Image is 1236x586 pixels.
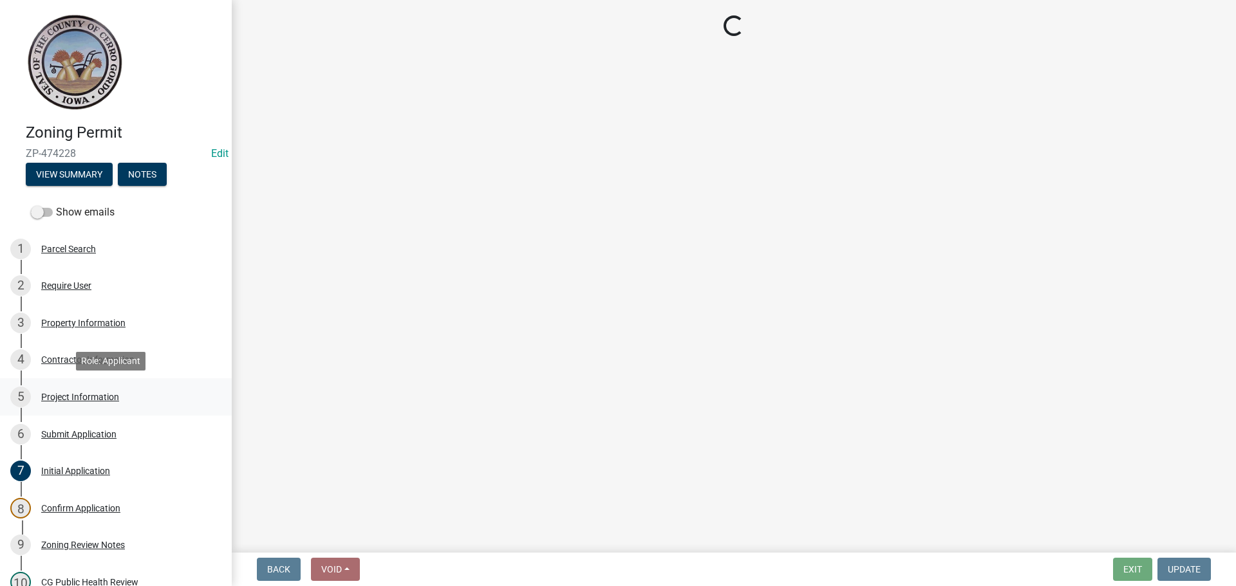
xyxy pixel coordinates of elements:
div: Confirm Application [41,504,120,513]
div: Project Information [41,392,119,401]
span: Back [267,564,290,574]
div: 7 [10,461,31,481]
span: ZP-474228 [26,147,206,160]
button: Back [257,558,301,581]
img: Cerro Gordo County, Iowa [26,14,123,110]
div: 9 [10,535,31,555]
wm-modal-confirm: Notes [118,170,167,180]
div: 6 [10,424,31,444]
div: Require User [41,281,91,290]
wm-modal-confirm: Edit Application Number [211,147,229,160]
div: Submit Application [41,430,117,439]
button: Update [1157,558,1211,581]
span: Void [321,564,342,574]
div: Zoning Review Notes [41,540,125,549]
div: 8 [10,498,31,518]
button: Void [311,558,360,581]
button: Exit [1113,558,1152,581]
div: Property Information [41,318,126,327]
div: 2 [10,275,31,296]
button: View Summary [26,163,113,186]
button: Notes [118,163,167,186]
div: 4 [10,349,31,370]
a: Edit [211,147,229,160]
div: Initial Application [41,466,110,475]
wm-modal-confirm: Summary [26,170,113,180]
div: 3 [10,313,31,333]
h4: Zoning Permit [26,124,221,142]
div: Parcel Search [41,244,96,253]
div: 5 [10,387,31,407]
span: Update [1168,564,1201,574]
div: 1 [10,239,31,259]
div: Contractor Information [41,355,135,364]
div: Role: Applicant [76,352,145,371]
label: Show emails [31,205,115,220]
